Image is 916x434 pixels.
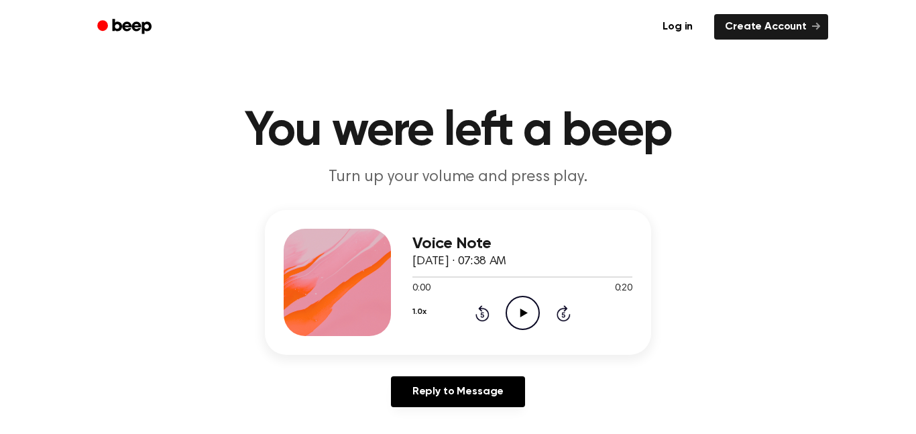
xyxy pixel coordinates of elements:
[714,14,828,40] a: Create Account
[412,256,506,268] span: [DATE] · 07:38 AM
[88,14,164,40] a: Beep
[391,376,525,407] a: Reply to Message
[115,107,801,156] h1: You were left a beep
[412,235,632,253] h3: Voice Note
[412,301,426,323] button: 1.0x
[615,282,632,296] span: 0:20
[649,11,706,42] a: Log in
[412,282,430,296] span: 0:00
[201,166,715,188] p: Turn up your volume and press play.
